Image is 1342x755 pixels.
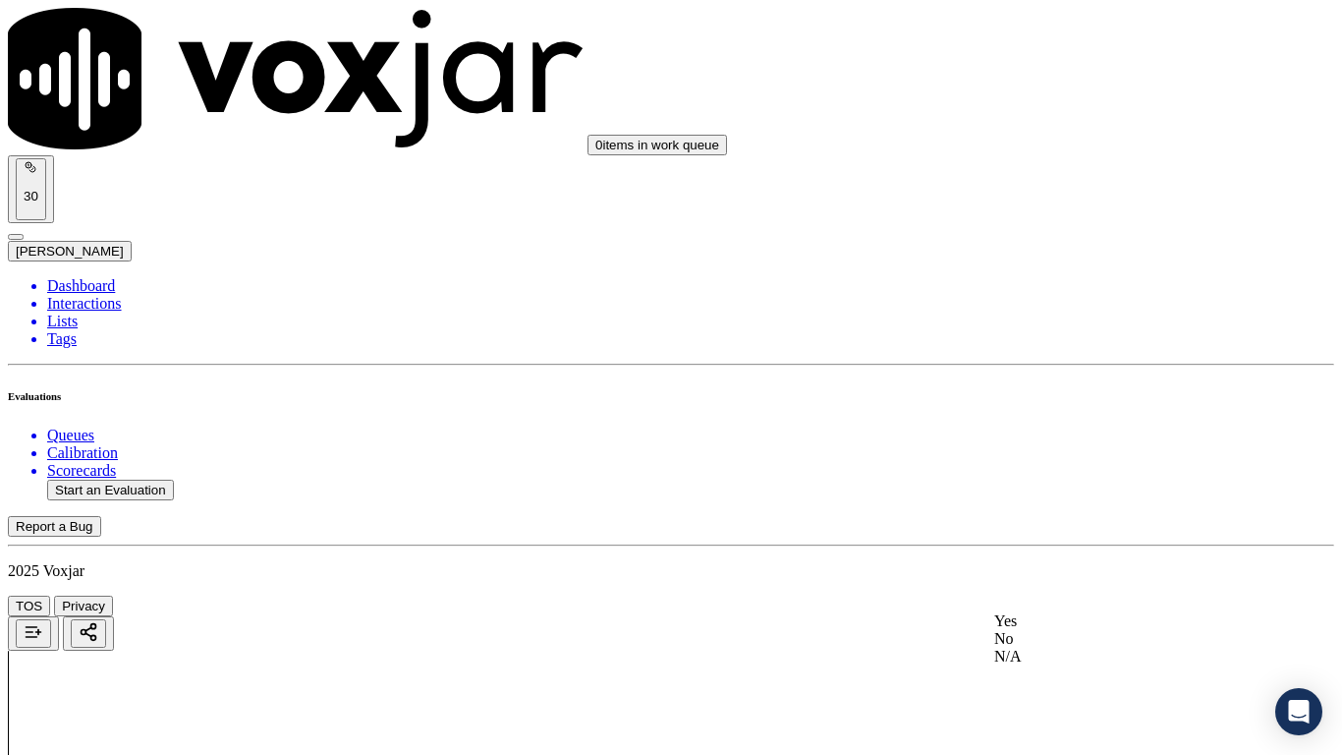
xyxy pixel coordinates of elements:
[47,427,1334,444] a: Queues
[8,596,50,616] button: TOS
[16,244,124,259] span: [PERSON_NAME]
[47,295,1334,313] a: Interactions
[16,158,46,220] button: 30
[8,390,1334,402] h6: Evaluations
[24,189,38,203] p: 30
[8,241,132,261] button: [PERSON_NAME]
[1275,688,1322,735] div: Open Intercom Messenger
[994,630,1244,648] div: No
[587,135,727,155] button: 0items in work queue
[8,562,1334,580] p: 2025 Voxjar
[994,648,1244,666] div: N/A
[8,516,101,537] button: Report a Bug
[47,444,1334,462] a: Calibration
[47,313,1334,330] a: Lists
[47,480,174,500] button: Start an Evaluation
[47,330,1334,348] a: Tags
[47,277,1334,295] a: Dashboard
[8,155,54,223] button: 30
[994,612,1244,630] div: Yes
[47,462,1334,480] a: Scorecards
[54,596,113,616] button: Privacy
[8,8,584,149] img: voxjar logo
